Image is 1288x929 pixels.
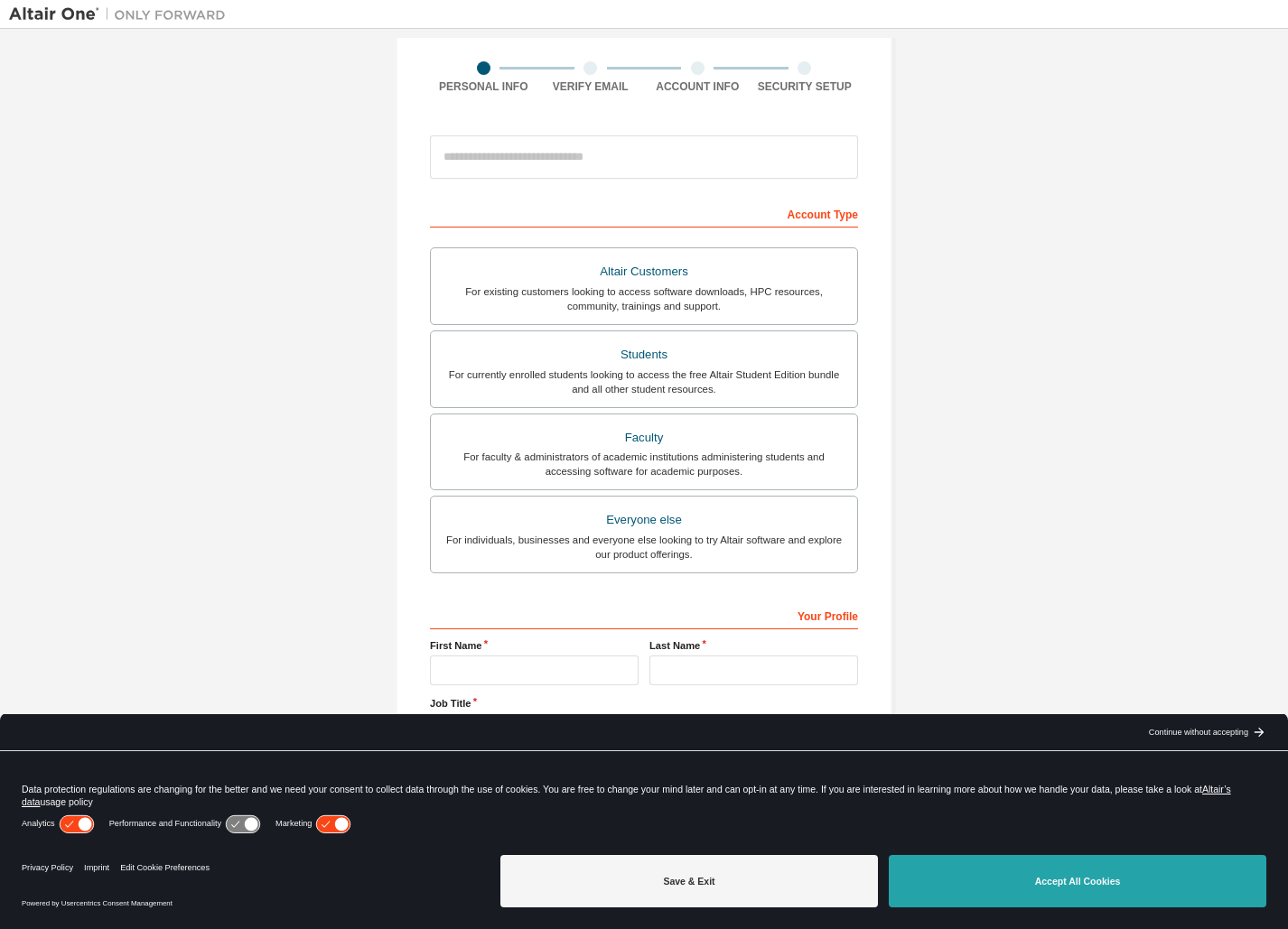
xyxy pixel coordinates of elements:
div: Faculty [442,425,846,451]
label: First Name [430,638,639,653]
div: For currently enrolled students looking to access the free Altair Student Edition bundle and all ... [442,367,846,396]
div: Account Info [644,79,751,94]
div: Students [442,342,846,367]
label: Job Title [430,696,858,711]
div: For individuals, businesses and everyone else looking to try Altair software and explore our prod... [442,533,846,562]
div: Security Setup [751,79,859,94]
div: Your Profile [430,600,858,629]
div: Account Type [430,199,858,228]
label: Last Name [649,638,858,653]
img: Altair One [9,5,235,23]
div: Personal Info [430,79,537,94]
div: Everyone else [442,507,846,533]
div: For existing customers looking to access software downloads, HPC resources, community, trainings ... [442,284,846,313]
div: Verify Email [537,79,645,94]
div: For faculty & administrators of academic institutions administering students and accessing softwa... [442,450,846,478]
div: Altair Customers [442,259,846,284]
